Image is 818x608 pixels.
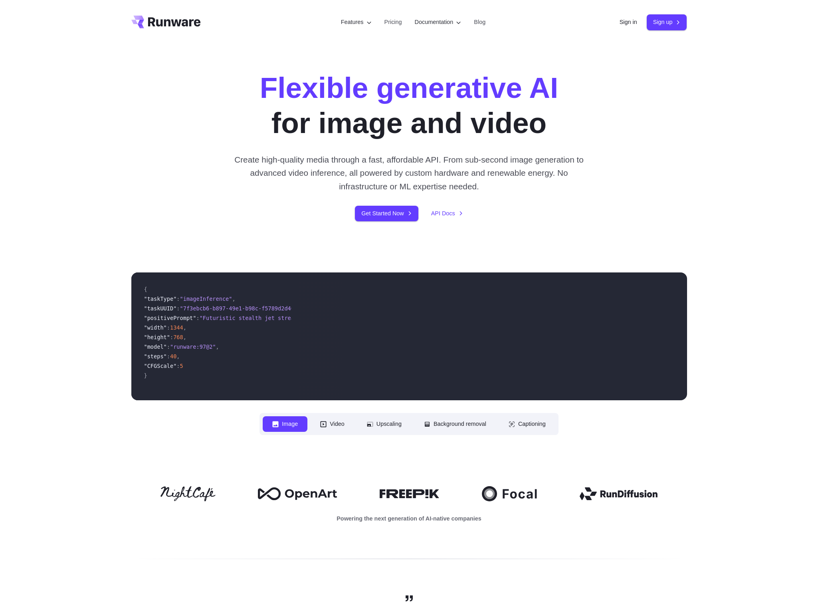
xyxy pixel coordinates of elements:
[170,334,173,340] span: :
[131,514,687,523] p: Powering the next generation of AI-native companies
[260,72,559,104] strong: Flexible generative AI
[176,363,180,369] span: :
[176,353,180,360] span: ,
[180,305,304,312] span: "7f3ebcb6-b897-49e1-b98c-f5789d2d40d7"
[200,315,497,321] span: "Futuristic stealth jet streaking through a neon-lit cityscape with glowing purple exhaust"
[167,324,170,331] span: :
[167,344,170,350] span: :
[231,153,587,193] p: Create high-quality media through a fast, affordable API. From sub-second image generation to adv...
[170,344,216,350] span: "runware:97@2"
[144,372,147,379] span: }
[414,416,496,432] button: Background removal
[647,14,687,30] a: Sign up
[357,416,411,432] button: Upscaling
[173,334,183,340] span: 768
[144,286,147,292] span: {
[144,324,167,331] span: "width"
[144,353,167,360] span: "steps"
[183,324,186,331] span: ,
[311,416,354,432] button: Video
[144,315,196,321] span: "positivePrompt"
[170,324,183,331] span: 1344
[183,334,186,340] span: ,
[431,209,463,218] a: API Docs
[176,296,180,302] span: :
[415,18,461,27] label: Documentation
[263,416,307,432] button: Image
[167,353,170,360] span: :
[355,206,418,221] a: Get Started Now
[176,305,180,312] span: :
[216,344,219,350] span: ,
[474,18,485,27] a: Blog
[144,344,167,350] span: "model"
[144,334,170,340] span: "height"
[144,296,177,302] span: "taskType"
[170,353,176,360] span: 40
[232,296,235,302] span: ,
[144,363,177,369] span: "CFGScale"
[196,315,199,321] span: :
[260,70,559,140] h1: for image and video
[144,305,177,312] span: "taskUUID"
[384,18,402,27] a: Pricing
[341,18,372,27] label: Features
[131,16,201,28] a: Go to /
[499,416,555,432] button: Captioning
[180,363,183,369] span: 5
[620,18,637,27] a: Sign in
[180,296,232,302] span: "imageInference"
